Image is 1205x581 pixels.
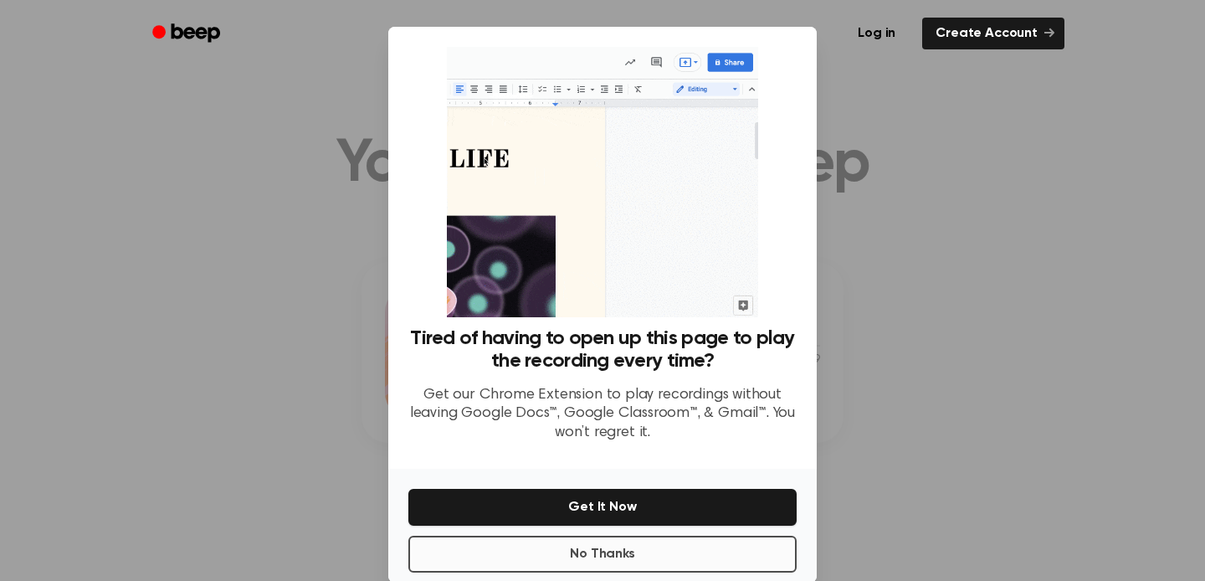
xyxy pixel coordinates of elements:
button: No Thanks [408,536,797,573]
button: Get It Now [408,489,797,526]
a: Log in [841,14,912,53]
img: Beep extension in action [447,47,757,317]
a: Beep [141,18,235,50]
a: Create Account [922,18,1064,49]
h3: Tired of having to open up this page to play the recording every time? [408,327,797,373]
p: Get our Chrome Extension to play recordings without leaving Google Docs™, Google Classroom™, & Gm... [408,386,797,443]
